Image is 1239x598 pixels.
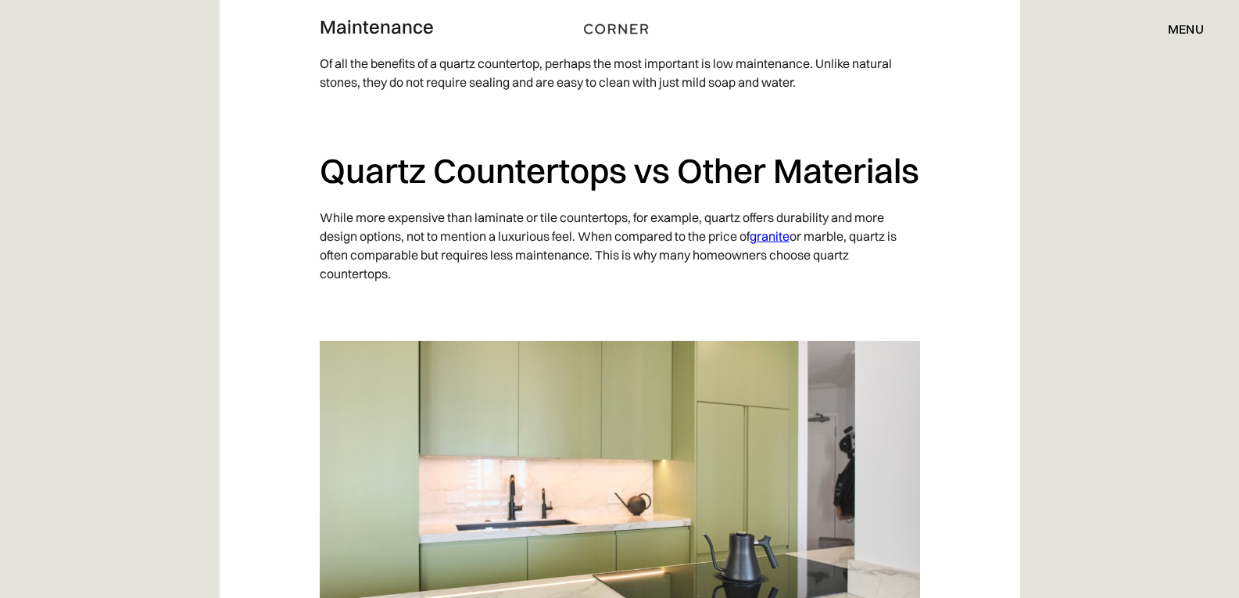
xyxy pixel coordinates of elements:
h2: Quartz Countertops vs Other Materials [320,149,920,192]
p: ‍ [320,291,920,325]
p: Of all the benefits of a quartz countertop, perhaps the most important is low maintenance. Unlike... [320,46,920,99]
p: ‍ [320,99,920,134]
a: home [575,19,664,39]
a: granite [750,228,790,244]
div: menu [1152,16,1204,42]
p: While more expensive than laminate or tile countertops, for example, quartz offers durability and... [320,200,920,291]
div: menu [1168,23,1204,35]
